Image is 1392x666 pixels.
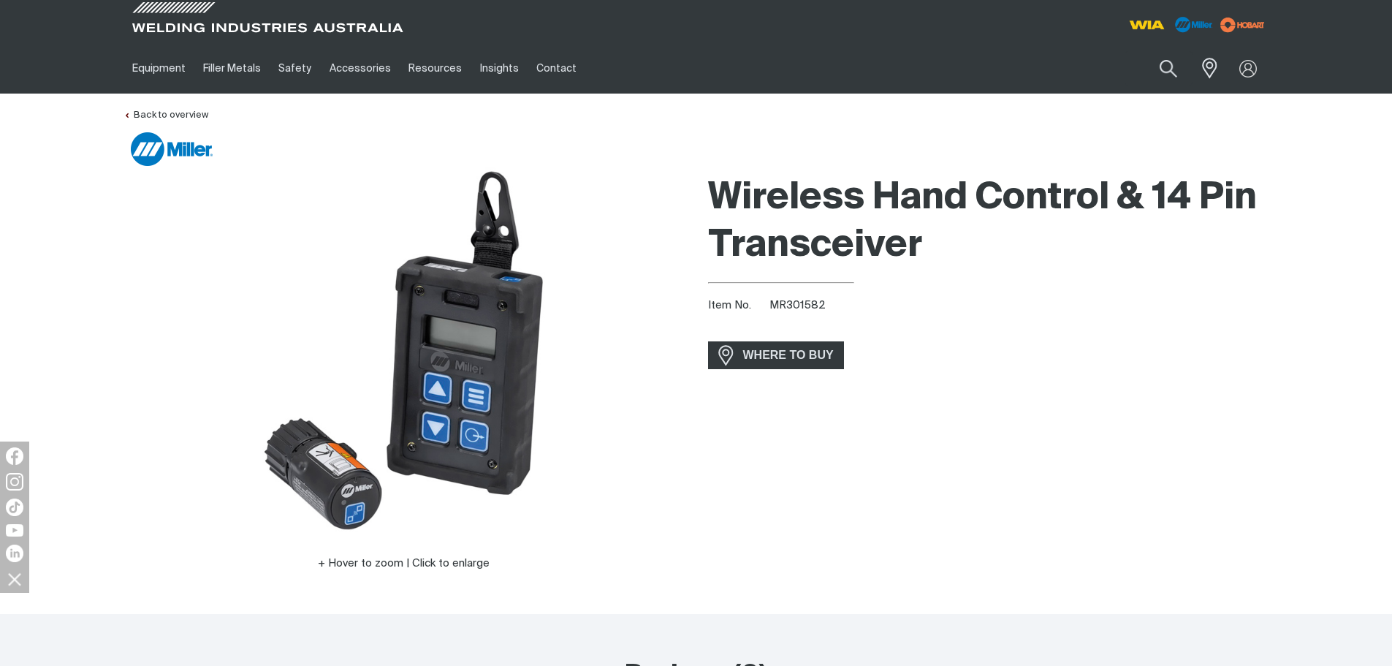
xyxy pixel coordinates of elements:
a: Back to overview [123,110,208,120]
a: Insights [471,43,527,94]
img: Instagram [6,473,23,491]
img: miller [1216,14,1269,36]
h1: Wireless Hand Control & 14 Pin Transceiver [708,175,1269,270]
a: Filler Metals [194,43,270,94]
span: WHERE TO BUY [734,344,843,367]
span: Item No. [708,298,767,314]
button: Hover to zoom | Click to enlarge [309,555,498,572]
button: Search products [1144,51,1193,86]
a: WHERE TO BUY [708,341,845,368]
a: Resources [400,43,471,94]
input: Product name or item number... [1125,51,1193,86]
span: MR301582 [769,300,826,311]
img: Facebook [6,447,23,465]
img: LinkedIn [6,545,23,562]
img: Wireless Hand Control & 14 Pin Transceiver [221,167,587,533]
a: Safety [270,43,320,94]
nav: Main [123,43,983,94]
img: hide socials [2,567,27,591]
a: Contact [528,43,585,94]
img: TikTok [6,499,23,516]
a: Accessories [321,43,400,94]
a: Equipment [123,43,194,94]
img: YouTube [6,524,23,537]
